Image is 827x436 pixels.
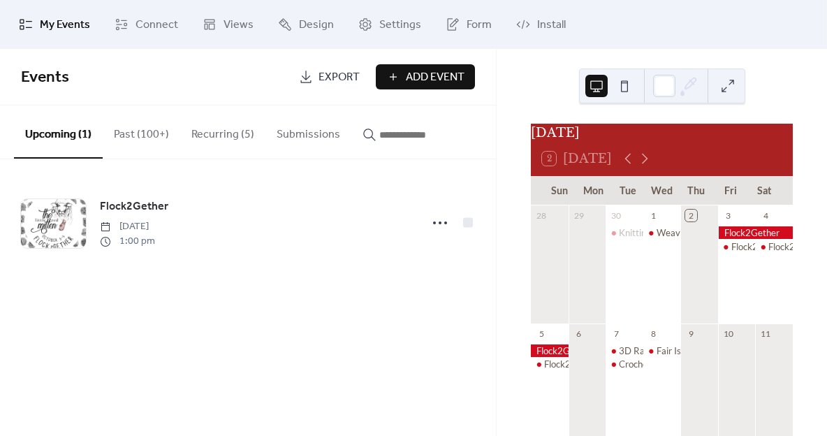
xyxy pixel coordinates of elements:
button: Submissions [265,106,351,157]
div: 2 [685,210,697,221]
div: 9 [685,328,697,340]
div: 11 [760,328,772,340]
div: 29 [573,210,585,221]
div: 5 [536,328,548,340]
div: 30 [610,210,622,221]
a: Connect [104,6,189,43]
div: 4 [760,210,772,221]
a: Settings [348,6,432,43]
div: Crochet 102 Pt 1 [619,358,689,370]
div: 6 [573,328,585,340]
div: Sat [747,176,782,205]
div: Knitting 101 Pt 2 [619,226,689,239]
a: Design [268,6,344,43]
div: Sun [542,176,576,205]
span: Connect [136,17,178,34]
a: Views [192,6,264,43]
a: Flock2Gether [100,198,168,216]
span: Design [299,17,334,34]
div: Weaving 101 Pt 2 [657,226,730,239]
span: Flock2Gether [100,198,168,215]
div: 3D Raven Felting [619,344,689,357]
a: My Events [8,6,101,43]
span: Form [467,17,492,34]
button: Past (100+) [103,106,180,157]
div: Tue [610,176,645,205]
div: Weaving 101 Pt 2 [643,226,681,239]
div: Fair Isle Ornaments [657,344,736,357]
button: Upcoming (1) [14,106,103,159]
span: Add Event [406,69,464,86]
div: Flock2Gether [718,226,793,239]
div: Flock2Gether [731,240,786,253]
div: 8 [648,328,660,340]
button: Add Event [376,64,475,89]
div: 3 [723,210,735,221]
div: 7 [610,328,622,340]
div: Fair Isle Ornaments [643,344,681,357]
div: Thu [679,176,713,205]
div: Flock2Gether [531,344,569,357]
span: Views [224,17,254,34]
a: Export [288,64,370,89]
div: Flock2Gether [531,358,569,370]
div: [DATE] [531,124,793,142]
a: Install [506,6,576,43]
a: Form [435,6,502,43]
span: [DATE] [100,219,155,234]
div: Flock2Gether [718,240,756,253]
span: Install [537,17,566,34]
div: 1 [648,210,660,221]
span: Export [319,69,360,86]
div: 10 [723,328,735,340]
div: Knitting 101 Pt 2 [606,226,643,239]
div: 3D Raven Felting [606,344,643,357]
span: Events [21,62,69,93]
div: Wed [645,176,679,205]
span: Settings [379,17,421,34]
button: Recurring (5) [180,106,265,157]
div: 28 [536,210,548,221]
div: Flock2Gether [755,240,793,253]
div: Flock2Gether [544,358,599,370]
div: Fri [713,176,747,205]
div: Crochet 102 Pt 1 [606,358,643,370]
div: Mon [576,176,610,205]
span: My Events [40,17,90,34]
span: 1:00 pm [100,234,155,249]
div: Flock2Gether [768,240,824,253]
